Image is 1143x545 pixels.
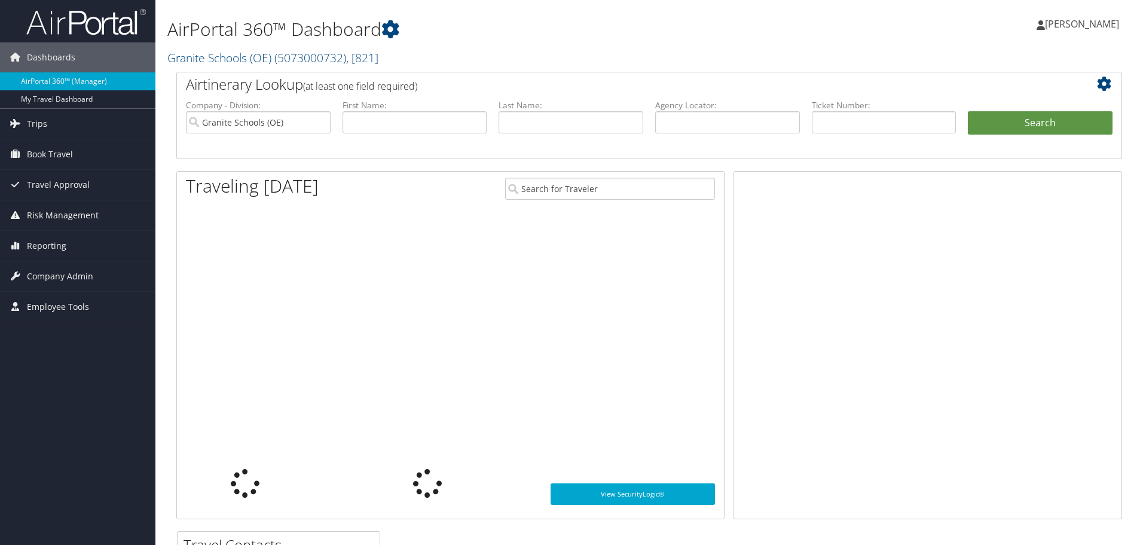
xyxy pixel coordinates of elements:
[27,139,73,169] span: Book Travel
[167,50,378,66] a: Granite Schools (OE)
[26,8,146,36] img: airportal-logo.png
[27,261,93,291] span: Company Admin
[303,80,417,93] span: (at least one field required)
[167,17,810,42] h1: AirPortal 360™ Dashboard
[27,109,47,139] span: Trips
[27,170,90,200] span: Travel Approval
[1045,17,1119,31] span: [PERSON_NAME]
[186,99,331,111] label: Company - Division:
[27,231,66,261] span: Reporting
[274,50,346,66] span: ( 5073000732 )
[186,173,319,199] h1: Traveling [DATE]
[499,99,643,111] label: Last Name:
[505,178,715,200] input: Search for Traveler
[27,42,75,72] span: Dashboards
[1037,6,1131,42] a: [PERSON_NAME]
[551,483,715,505] a: View SecurityLogic®
[346,50,378,66] span: , [ 821 ]
[27,292,89,322] span: Employee Tools
[186,74,1034,95] h2: Airtinerary Lookup
[343,99,487,111] label: First Name:
[27,200,99,230] span: Risk Management
[968,111,1113,135] button: Search
[655,99,800,111] label: Agency Locator:
[812,99,956,111] label: Ticket Number:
